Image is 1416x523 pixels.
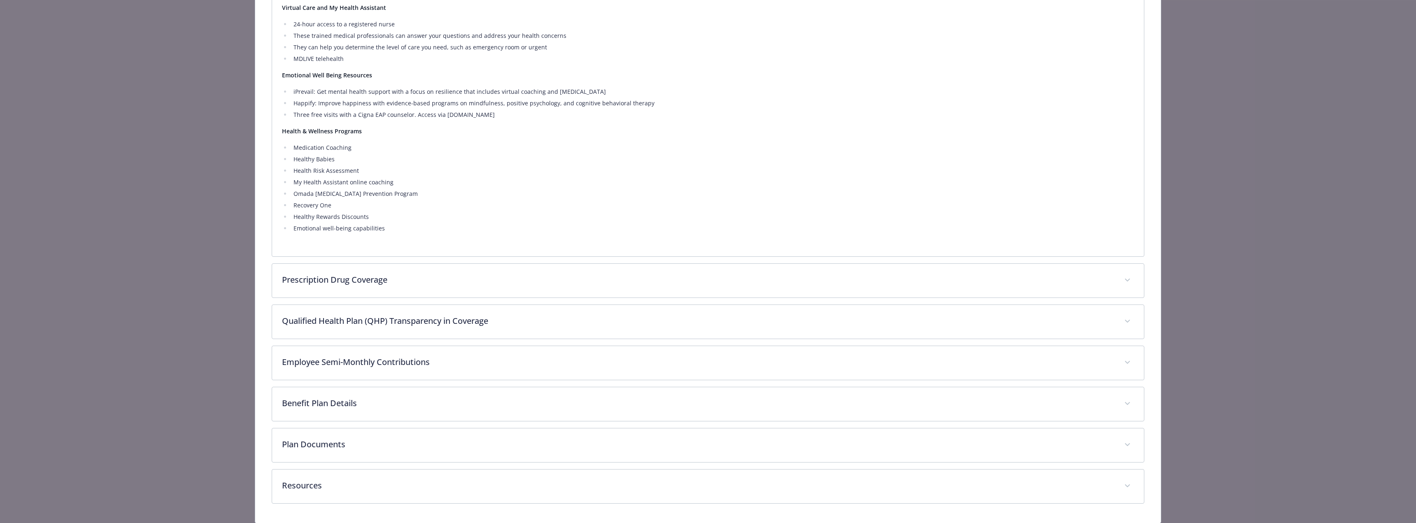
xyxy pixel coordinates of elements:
[282,397,1114,409] p: Benefit Plan Details
[291,177,1134,187] li: My Health Assistant online coaching
[291,98,1134,108] li: Happify: Improve happiness with evidence-based programs on mindfulness, positive psychology, and ...
[272,305,1144,339] div: Qualified Health Plan (QHP) Transparency in Coverage
[282,127,362,135] strong: Health & Wellness Programs
[272,264,1144,298] div: Prescription Drug Coverage
[291,189,1134,199] li: Omada [MEDICAL_DATA] Prevention Program
[291,31,1134,41] li: These trained medical professionals can answer your questions and address your health concerns
[282,315,1114,327] p: Qualified Health Plan (QHP) Transparency in Coverage
[291,110,1134,120] li: Three free visits with a Cigna EAP counselor. Access via [DOMAIN_NAME]
[291,223,1134,233] li: Emotional well-being capabilities
[291,200,1134,210] li: Recovery One
[272,470,1144,503] div: Resources
[272,387,1144,421] div: Benefit Plan Details
[282,274,1114,286] p: Prescription Drug Coverage
[291,42,1134,52] li: They can help you determine the level of care you need, such as emergency room or urgent
[282,4,386,12] strong: Virtual Care and My Health Assistant
[291,19,1134,29] li: 24-hour access to a registered nurse
[282,356,1114,368] p: Employee Semi-Monthly Contributions
[272,346,1144,380] div: Employee Semi-Monthly Contributions
[282,479,1114,492] p: Resources
[291,87,1134,97] li: iPrevail: Get mental health support with a focus on resilience that includes virtual coaching and...
[282,438,1114,451] p: Plan Documents
[291,54,1134,64] li: MDLIVE telehealth
[291,143,1134,153] li: Medication Coaching
[291,154,1134,164] li: Healthy Babies
[272,428,1144,462] div: Plan Documents
[291,212,1134,222] li: Healthy Rewards Discounts
[282,71,372,79] strong: Emotional Well Being Resources
[291,166,1134,176] li: Health Risk Assessment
